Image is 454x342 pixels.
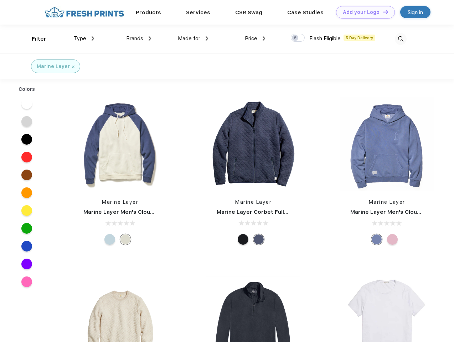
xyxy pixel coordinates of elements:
[136,9,161,16] a: Products
[104,234,115,245] div: Cool Ombre
[206,36,208,41] img: dropdown.png
[309,35,341,42] span: Flash Eligible
[253,234,264,245] div: Navy
[408,8,423,16] div: Sign in
[245,35,257,42] span: Price
[217,209,315,215] a: Marine Layer Corbet Full-Zip Jacket
[120,234,131,245] div: Navy/Cream
[238,234,248,245] div: Black
[383,10,388,14] img: DT
[73,97,167,191] img: func=resize&h=266
[369,199,405,205] a: Marine Layer
[72,66,74,68] img: filter_cancel.svg
[395,33,407,45] img: desktop_search.svg
[13,85,41,93] div: Colors
[371,234,382,245] div: Vintage Indigo
[263,36,265,41] img: dropdown.png
[102,199,138,205] a: Marine Layer
[400,6,430,18] a: Sign in
[149,36,151,41] img: dropdown.png
[74,35,86,42] span: Type
[126,35,143,42] span: Brands
[344,35,375,41] span: 5 Day Delivery
[37,63,70,70] div: Marine Layer
[186,9,210,16] a: Services
[178,35,200,42] span: Made for
[235,9,262,16] a: CSR Swag
[343,9,380,15] div: Add your Logo
[387,234,398,245] div: Lilas
[42,6,126,19] img: fo%20logo%202.webp
[83,209,200,215] a: Marine Layer Men's Cloud 9 Fleece Hoodie
[92,36,94,41] img: dropdown.png
[340,97,434,191] img: func=resize&h=266
[206,97,301,191] img: func=resize&h=266
[235,199,272,205] a: Marine Layer
[32,35,46,43] div: Filter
